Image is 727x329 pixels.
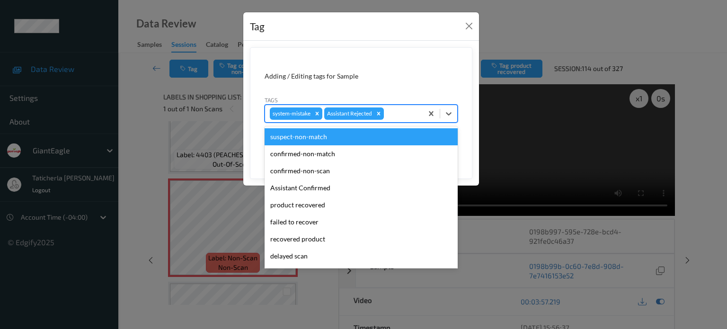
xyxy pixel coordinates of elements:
div: Unusual activity [265,265,458,282]
div: Assistant Rejected [324,107,373,120]
div: suspect-non-match [265,128,458,145]
div: Tag [250,19,265,34]
div: Assistant Confirmed [265,179,458,196]
div: Adding / Editing tags for Sample [265,71,458,81]
div: recovered product [265,231,458,248]
div: system-mistake [270,107,312,120]
div: confirmed-non-match [265,145,458,162]
div: Remove Assistant Rejected [373,107,384,120]
div: Remove system-mistake [312,107,322,120]
label: Tags [265,96,278,104]
div: confirmed-non-scan [265,162,458,179]
div: failed to recover [265,213,458,231]
div: delayed scan [265,248,458,265]
button: Close [462,19,476,33]
div: product recovered [265,196,458,213]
